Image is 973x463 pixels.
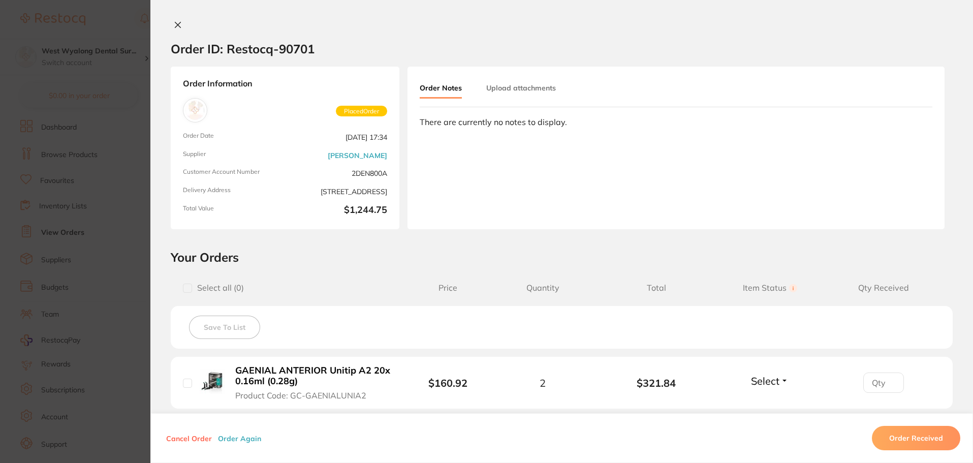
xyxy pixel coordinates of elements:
[600,377,713,389] b: $321.84
[183,132,281,142] span: Order Date
[872,426,960,450] button: Order Received
[420,117,932,127] div: There are currently no notes to display.
[163,434,215,443] button: Cancel Order
[183,187,281,197] span: Delivery Address
[540,377,546,389] span: 2
[183,79,387,90] strong: Order Information
[183,205,281,217] span: Total Value
[192,283,244,293] span: Select all ( 0 )
[863,373,904,393] input: Qty
[171,250,953,265] h2: Your Orders
[289,168,387,178] span: 2DEN800A
[171,41,315,56] h2: Order ID: Restocq- 90701
[428,377,467,389] b: $160.92
[215,434,264,443] button: Order Again
[328,151,387,160] a: [PERSON_NAME]
[827,283,940,293] span: Qty Received
[486,283,600,293] span: Quantity
[232,365,395,400] button: GAENIAL ANTERIOR Unitip A2 20x 0.16ml (0.28g) Product Code: GC-GAENIALUNIA2
[189,316,260,339] button: Save To List
[183,150,281,161] span: Supplier
[420,79,462,99] button: Order Notes
[289,187,387,197] span: [STREET_ADDRESS]
[486,79,556,97] button: Upload attachments
[200,369,225,394] img: GAENIAL ANTERIOR Unitip A2 20x 0.16ml (0.28g)
[235,391,366,400] span: Product Code: GC-GAENIALUNIA2
[235,365,392,386] b: GAENIAL ANTERIOR Unitip A2 20x 0.16ml (0.28g)
[600,283,713,293] span: Total
[713,283,827,293] span: Item Status
[336,106,387,117] span: Placed Order
[289,205,387,217] b: $1,244.75
[185,101,205,120] img: Henry Schein Halas
[410,283,486,293] span: Price
[751,375,779,387] span: Select
[289,132,387,142] span: [DATE] 17:34
[183,168,281,178] span: Customer Account Number
[748,375,792,387] button: Select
